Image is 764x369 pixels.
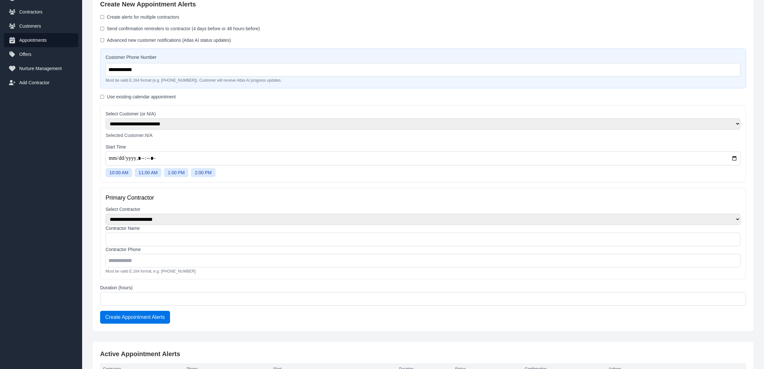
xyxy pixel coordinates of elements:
[106,78,741,83] p: Must be valid E.164 format (e.g. [PHONE_NUMBER]). Customer will receive Atlas AI progress updates.
[100,349,746,358] h2: Active Appointment Alerts
[4,19,78,33] button: Customers
[106,193,741,202] h3: Primary Contractor
[100,284,746,291] label: Duration (hours)
[4,5,78,19] button: Contractors
[106,269,741,274] p: Must be valid E.164 format, e.g. [PHONE_NUMBER]
[106,144,741,150] label: Start Time
[106,111,741,117] label: Select Customer (or N/A)
[107,94,176,100] label: Use existing calendar appointment
[4,76,78,90] button: Add Contractor
[100,311,170,324] button: Create Appointment Alerts
[106,246,741,253] label: Contractor Phone
[106,168,132,177] button: 10:00 AM
[191,168,215,177] button: 2:00 PM
[107,37,231,43] label: Advanced new customer notifications (Atlas AI status updates)
[4,61,78,76] button: Nurture Management
[4,33,78,47] button: Appointments
[107,25,260,32] label: Send confirmation reminders to contractor (4 days before or 48 hours before)
[145,133,152,138] span: N/A
[4,47,78,61] button: Offers
[164,168,188,177] button: 1:00 PM
[106,132,741,139] p: Selected Customer:
[106,206,741,212] label: Select Contractor
[107,14,179,20] label: Create alerts for multiple contractors
[106,54,741,60] label: Customer Phone Number
[135,168,161,177] button: 11:00 AM
[106,225,741,231] label: Contractor Name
